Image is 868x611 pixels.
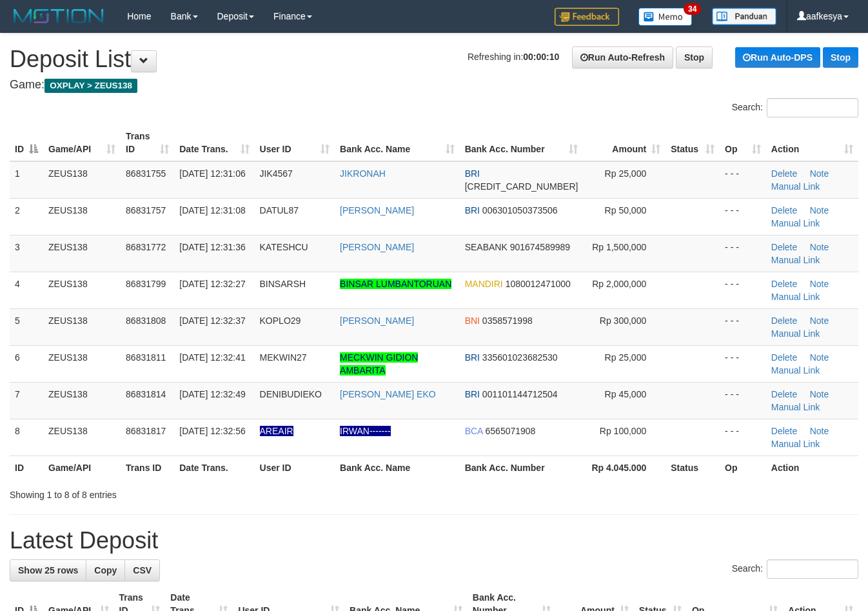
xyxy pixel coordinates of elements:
td: 7 [10,382,43,419]
th: Bank Acc. Number [460,456,584,479]
span: Refreshing in: [468,52,559,62]
a: Manual Link [771,328,820,339]
a: Delete [771,279,797,289]
span: Rp 45,000 [605,389,647,399]
a: Delete [771,205,797,215]
h1: Latest Deposit [10,528,858,554]
a: Delete [771,168,797,179]
th: Bank Acc. Name [335,456,460,479]
td: ZEUS138 [43,235,121,272]
th: Game/API: activate to sort column ascending [43,125,121,161]
td: - - - [720,345,766,382]
span: 86831755 [126,168,166,179]
span: [DATE] 12:32:56 [179,426,245,436]
a: Note [810,352,829,363]
div: Showing 1 to 8 of 8 entries [10,483,352,501]
th: Date Trans. [174,456,254,479]
td: ZEUS138 [43,345,121,382]
span: 86831808 [126,316,166,326]
span: BRI [465,168,480,179]
span: Copy [94,565,117,576]
span: 86831814 [126,389,166,399]
a: Copy [86,559,125,581]
th: Action: activate to sort column ascending [766,125,858,161]
th: Trans ID: activate to sort column ascending [121,125,174,161]
th: Bank Acc. Name: activate to sort column ascending [335,125,460,161]
span: 86831811 [126,352,166,363]
span: [DATE] 12:32:27 [179,279,245,289]
a: Manual Link [771,181,820,192]
td: - - - [720,419,766,456]
a: Note [810,205,829,215]
a: Manual Link [771,255,820,265]
th: User ID [255,456,335,479]
th: Op [720,456,766,479]
span: JIK4567 [260,168,293,179]
a: Stop [823,47,858,68]
span: Copy 6565071908 to clipboard [486,426,536,436]
td: - - - [720,161,766,199]
a: Manual Link [771,218,820,228]
a: [PERSON_NAME] [340,205,414,215]
span: KOPLO29 [260,316,301,326]
span: Copy 0358571998 to clipboard [482,316,533,326]
a: MECKWIN GIDION AMBARITA [340,352,418,376]
th: Rp 4.045.000 [583,456,666,479]
span: BNI [465,316,480,326]
a: CSV [124,559,160,581]
strong: 00:00:10 [523,52,559,62]
span: Nama rekening ada tanda titik/strip, harap diedit [260,426,293,436]
label: Search: [732,98,858,117]
img: Button%20Memo.svg [638,8,693,26]
span: BRI [465,352,480,363]
label: Search: [732,559,858,579]
a: Manual Link [771,439,820,449]
span: 34 [684,3,701,15]
span: [DATE] 12:32:37 [179,316,245,326]
span: Rp 2,000,000 [592,279,646,289]
a: Delete [771,316,797,326]
a: Delete [771,352,797,363]
a: Manual Link [771,365,820,376]
td: - - - [720,272,766,308]
td: - - - [720,382,766,419]
span: Rp 1,500,000 [592,242,646,252]
span: [DATE] 12:31:06 [179,168,245,179]
a: Delete [771,242,797,252]
span: [DATE] 12:31:08 [179,205,245,215]
span: MEKWIN27 [260,352,307,363]
td: ZEUS138 [43,272,121,308]
a: IRWAN------- [340,426,391,436]
span: Copy 001101144712504 to clipboard [482,389,558,399]
span: 86831799 [126,279,166,289]
h1: Deposit List [10,46,858,72]
a: Manual Link [771,402,820,412]
a: Show 25 rows [10,559,86,581]
span: 86831817 [126,426,166,436]
img: panduan.png [712,8,776,25]
td: - - - [720,198,766,235]
th: Date Trans.: activate to sort column ascending [174,125,254,161]
span: Rp 25,000 [605,352,647,363]
th: Status [666,456,720,479]
td: 3 [10,235,43,272]
img: MOTION_logo.png [10,6,108,26]
td: ZEUS138 [43,198,121,235]
span: [DATE] 12:32:41 [179,352,245,363]
img: Feedback.jpg [555,8,619,26]
a: Delete [771,426,797,436]
input: Search: [767,98,858,117]
a: Note [810,316,829,326]
th: Game/API [43,456,121,479]
span: Copy 1080012471000 to clipboard [506,279,571,289]
span: MANDIRI [465,279,503,289]
th: ID [10,456,43,479]
a: [PERSON_NAME] [340,316,414,326]
a: BINSAR LUMBANTORUAN [340,279,451,289]
a: [PERSON_NAME] EKO [340,389,436,399]
a: Manual Link [771,292,820,302]
span: KATESHCU [260,242,308,252]
input: Search: [767,559,858,579]
span: Rp 25,000 [605,168,647,179]
th: Op: activate to sort column ascending [720,125,766,161]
